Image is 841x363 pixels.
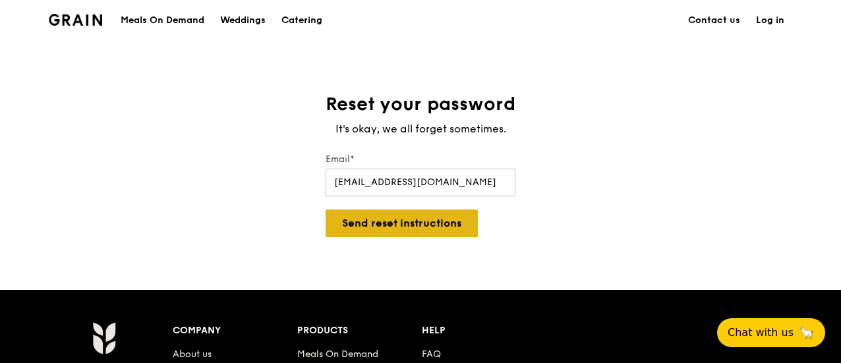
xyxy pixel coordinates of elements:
a: Contact us [680,1,748,40]
a: Catering [274,1,330,40]
div: Meals On Demand [121,1,204,40]
a: Meals On Demand [297,349,378,360]
button: Send reset instructions [326,209,478,237]
div: Products [297,321,422,340]
a: About us [173,349,212,360]
a: FAQ [422,349,441,360]
img: Grain [49,14,102,26]
div: Help [422,321,546,340]
div: Company [173,321,297,340]
span: 🦙 [799,325,815,341]
span: It's okay, we all forget sometimes. [335,123,506,135]
div: Weddings [220,1,266,40]
a: Weddings [212,1,274,40]
button: Chat with us🦙 [717,318,825,347]
h1: Reset your password [315,92,526,116]
div: Catering [281,1,322,40]
label: Email* [326,153,515,166]
img: Grain [92,321,115,354]
span: Chat with us [728,325,794,341]
a: Log in [748,1,792,40]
